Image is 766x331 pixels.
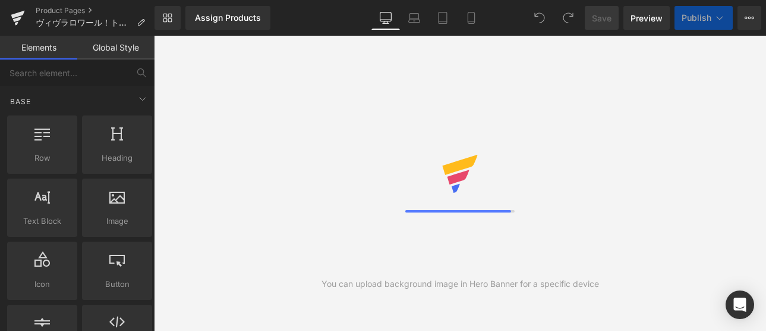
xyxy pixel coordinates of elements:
[428,6,457,30] a: Tablet
[195,13,261,23] div: Assign Products
[737,6,761,30] button: More
[86,215,149,227] span: Image
[371,6,400,30] a: Desktop
[11,215,74,227] span: Text Block
[86,152,149,164] span: Heading
[11,152,74,164] span: Row
[682,13,711,23] span: Publish
[36,18,132,27] span: ヴィヴラロワール！トゥーレーヌ ロゼ[DATE]［ロゼ］
[11,278,74,291] span: Icon
[9,96,32,107] span: Base
[155,6,181,30] a: New Library
[592,12,611,24] span: Save
[556,6,580,30] button: Redo
[86,278,149,291] span: Button
[674,6,733,30] button: Publish
[400,6,428,30] a: Laptop
[457,6,486,30] a: Mobile
[321,277,599,291] div: You can upload background image in Hero Banner for a specific device
[528,6,551,30] button: Undo
[623,6,670,30] a: Preview
[631,12,663,24] span: Preview
[36,6,155,15] a: Product Pages
[726,291,754,319] div: Open Intercom Messenger
[77,36,155,60] a: Global Style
